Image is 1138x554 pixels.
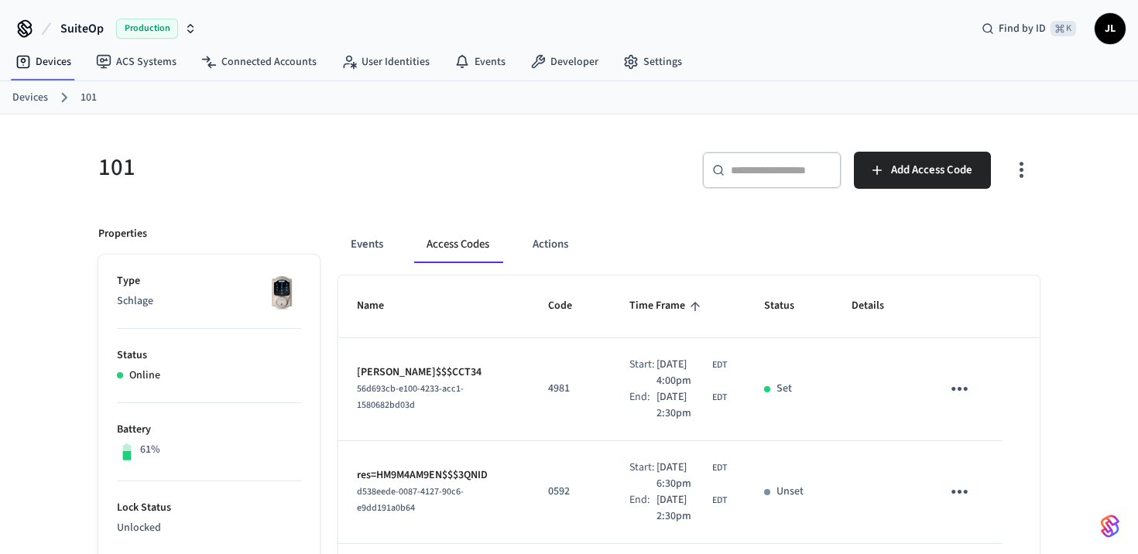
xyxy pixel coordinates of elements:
div: Start: [629,460,656,492]
span: [DATE] 4:00pm [656,357,709,389]
button: JL [1095,13,1126,44]
span: Name [357,294,404,318]
p: Set [776,381,792,397]
span: Code [548,294,592,318]
p: Type [117,273,301,289]
span: EDT [712,391,727,405]
span: Add Access Code [891,160,972,180]
p: Schlage [117,293,301,309]
button: Add Access Code [854,152,991,189]
span: SuiteOp [60,19,104,38]
button: Actions [520,226,581,263]
img: SeamLogoGradient.69752ec5.svg [1101,514,1119,539]
p: 0592 [548,484,592,500]
p: Battery [117,422,301,438]
span: [DATE] 2:30pm [656,492,709,525]
button: Access Codes [414,226,502,263]
div: America/New_York [656,492,727,525]
span: d538eede-0087-4127-90c6-e9dd191a0b64 [357,485,464,515]
span: Production [116,19,178,39]
span: [DATE] 2:30pm [656,389,709,422]
span: Status [764,294,814,318]
div: Start: [629,357,656,389]
a: 101 [81,90,97,106]
span: ⌘ K [1051,21,1076,36]
a: ACS Systems [84,48,189,76]
p: Lock Status [117,500,301,516]
div: America/New_York [656,389,727,422]
p: Unset [776,484,804,500]
div: America/New_York [656,357,727,389]
span: 56d693cb-e100-4233-acc1-1580682bd03d [357,382,464,412]
span: JL [1096,15,1124,43]
p: Unlocked [117,520,301,536]
span: EDT [712,494,727,508]
span: EDT [712,358,727,372]
p: res=HM9M4AM9EN$$$3QNID [357,467,511,484]
span: Find by ID [999,21,1046,36]
span: Details [852,294,904,318]
div: End: [629,492,656,525]
span: [DATE] 6:30pm [656,460,709,492]
a: User Identities [329,48,442,76]
button: Events [338,226,396,263]
div: Find by ID⌘ K [969,15,1088,43]
div: America/New_York [656,460,727,492]
img: Schlage Sense Smart Deadbolt with Camelot Trim, Front [262,273,301,312]
p: 4981 [548,381,592,397]
span: Time Frame [629,294,705,318]
a: Connected Accounts [189,48,329,76]
p: [PERSON_NAME]$$$CCT34 [357,364,511,381]
h5: 101 [98,152,560,183]
a: Devices [3,48,84,76]
p: Status [117,347,301,364]
a: Events [442,48,518,76]
div: End: [629,389,656,422]
a: Devices [12,90,48,106]
div: ant example [338,226,1040,263]
p: Properties [98,226,147,242]
a: Settings [611,48,694,76]
p: 61% [140,442,160,458]
span: EDT [712,461,727,475]
p: Online [129,368,160,384]
a: Developer [518,48,611,76]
